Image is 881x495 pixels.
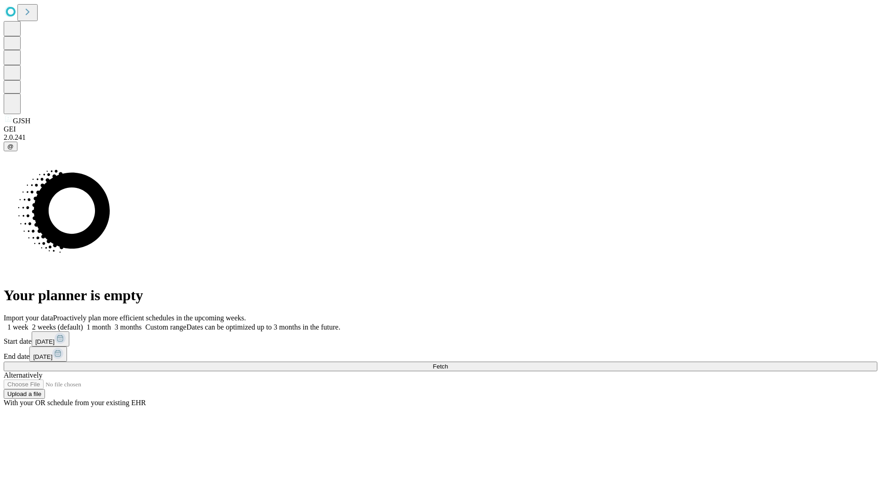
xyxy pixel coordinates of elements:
span: Proactively plan more efficient schedules in the upcoming weeks. [53,314,246,322]
button: [DATE] [32,331,69,346]
h1: Your planner is empty [4,287,877,304]
div: GEI [4,125,877,133]
span: Import your data [4,314,53,322]
span: [DATE] [35,338,55,345]
span: Alternatively [4,371,42,379]
span: 3 months [115,323,142,331]
span: 2 weeks (default) [32,323,83,331]
span: Fetch [433,363,448,370]
span: 1 week [7,323,28,331]
span: [DATE] [33,353,52,360]
button: Fetch [4,362,877,371]
button: Upload a file [4,389,45,399]
span: GJSH [13,117,30,125]
span: With your OR schedule from your existing EHR [4,399,146,407]
button: [DATE] [29,346,67,362]
span: @ [7,143,14,150]
button: @ [4,142,17,151]
div: Start date [4,331,877,346]
span: Custom range [145,323,186,331]
span: Dates can be optimized up to 3 months in the future. [186,323,340,331]
div: End date [4,346,877,362]
div: 2.0.241 [4,133,877,142]
span: 1 month [87,323,111,331]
